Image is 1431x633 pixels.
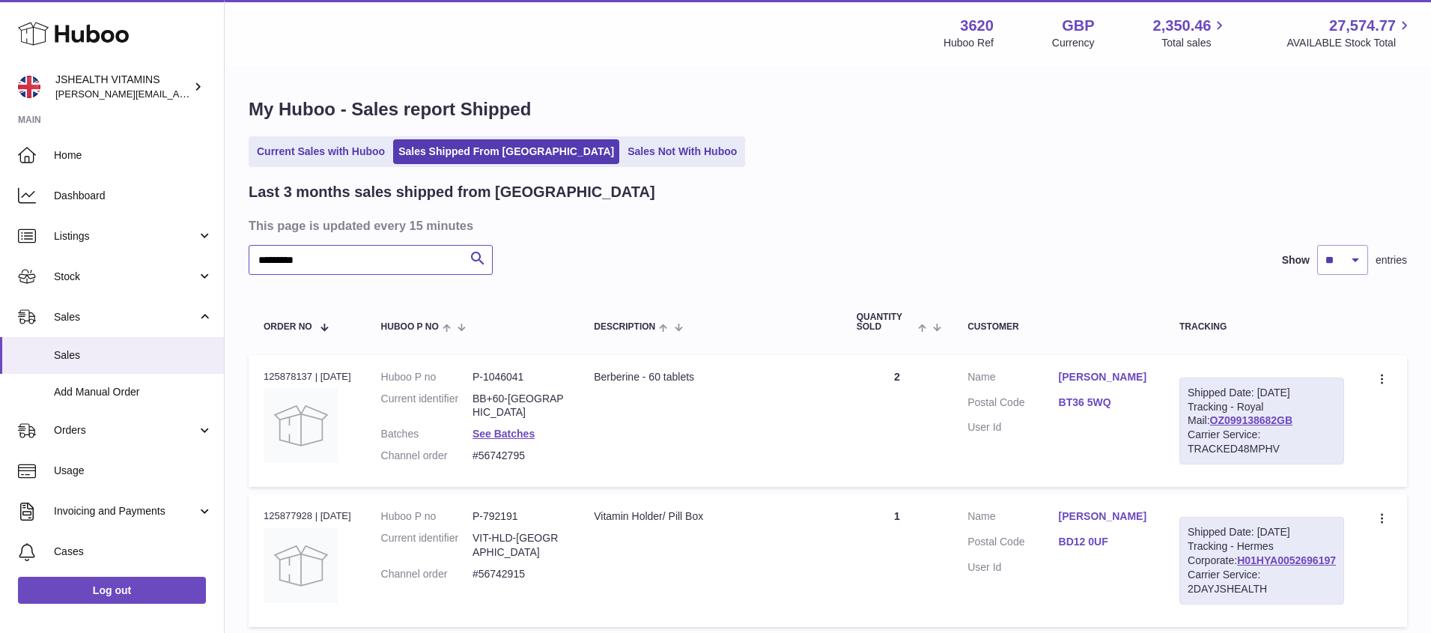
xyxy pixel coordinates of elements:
[594,322,655,332] span: Description
[473,531,564,560] dd: VIT-HLD-[GEOGRAPHIC_DATA]
[967,396,1058,414] dt: Postal Code
[381,509,473,524] dt: Huboo P no
[842,494,953,626] td: 1
[381,322,439,332] span: Huboo P no
[967,509,1058,527] dt: Name
[1153,16,1229,50] a: 2,350.46 Total sales
[594,509,827,524] div: Vitamin Holder/ Pill Box
[967,370,1058,388] dt: Name
[249,97,1407,121] h1: My Huboo - Sales report Shipped
[55,88,300,100] span: [PERSON_NAME][EMAIL_ADDRESS][DOMAIN_NAME]
[1179,517,1344,604] div: Tracking - Hermes Corporate:
[54,545,213,559] span: Cases
[381,449,473,463] dt: Channel order
[1153,16,1212,36] span: 2,350.46
[381,392,473,420] dt: Current identifier
[18,76,40,98] img: francesca@jshealthvitamins.com
[54,229,197,243] span: Listings
[381,531,473,560] dt: Current identifier
[967,322,1149,332] div: Customer
[473,428,535,440] a: See Batches
[1188,428,1336,456] div: Carrier Service: TRACKED48MPHV
[473,392,564,420] dd: BB+60-[GEOGRAPHIC_DATA]
[1179,322,1344,332] div: Tracking
[264,322,312,332] span: Order No
[1188,568,1336,596] div: Carrier Service: 2DAYJSHEALTH
[54,348,213,363] span: Sales
[1286,16,1413,50] a: 27,574.77 AVAILABLE Stock Total
[1188,386,1336,400] div: Shipped Date: [DATE]
[1210,414,1293,426] a: OZ099138682GB
[1329,16,1396,36] span: 27,574.77
[1237,554,1336,566] a: H01HYA0052696197
[842,355,953,487] td: 2
[54,464,213,478] span: Usage
[381,567,473,581] dt: Channel order
[1062,16,1094,36] strong: GBP
[622,139,742,164] a: Sales Not With Huboo
[1179,378,1344,464] div: Tracking - Royal Mail:
[1059,396,1149,410] a: BT36 5WQ
[393,139,619,164] a: Sales Shipped From [GEOGRAPHIC_DATA]
[473,509,564,524] dd: P-792191
[381,427,473,441] dt: Batches
[54,270,197,284] span: Stock
[473,449,564,463] dd: #56742795
[264,509,351,523] div: 125877928 | [DATE]
[944,36,994,50] div: Huboo Ref
[967,420,1058,434] dt: User Id
[857,312,914,332] span: Quantity Sold
[1059,535,1149,549] a: BD12 0UF
[54,385,213,399] span: Add Manual Order
[960,16,994,36] strong: 3620
[1161,36,1228,50] span: Total sales
[1286,36,1413,50] span: AVAILABLE Stock Total
[264,528,338,603] img: no-photo.jpg
[249,217,1403,234] h3: This page is updated every 15 minutes
[381,370,473,384] dt: Huboo P no
[1052,36,1095,50] div: Currency
[54,148,213,163] span: Home
[967,560,1058,575] dt: User Id
[1376,253,1407,267] span: entries
[264,388,338,463] img: no-photo.jpg
[249,182,655,202] h2: Last 3 months sales shipped from [GEOGRAPHIC_DATA]
[1059,509,1149,524] a: [PERSON_NAME]
[54,504,197,518] span: Invoicing and Payments
[54,310,197,324] span: Sales
[18,577,206,604] a: Log out
[54,423,197,437] span: Orders
[473,370,564,384] dd: P-1046041
[54,189,213,203] span: Dashboard
[594,370,827,384] div: Berberine - 60 tablets
[1282,253,1310,267] label: Show
[1188,525,1336,539] div: Shipped Date: [DATE]
[264,370,351,384] div: 125878137 | [DATE]
[252,139,390,164] a: Current Sales with Huboo
[473,567,564,581] dd: #56742915
[967,535,1058,553] dt: Postal Code
[1059,370,1149,384] a: [PERSON_NAME]
[55,73,190,101] div: JSHEALTH VITAMINS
